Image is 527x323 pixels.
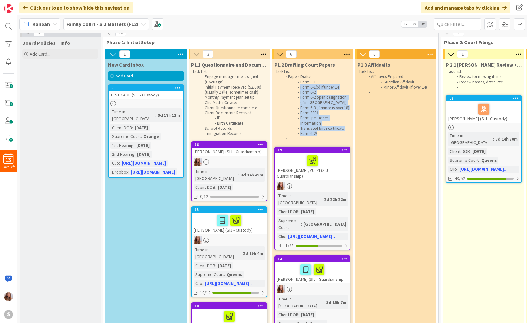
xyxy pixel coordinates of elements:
[455,175,465,182] span: 43/52
[199,126,266,131] li: School Records
[446,101,521,123] div: [PERSON_NAME] (SIJ - Custody)
[22,40,70,46] span: Board Policies + Info
[471,148,487,155] div: [DATE]
[446,96,521,123] div: 18[PERSON_NAME] (SIJ - Custody)
[191,62,267,68] span: P1.1 Questionnaire and Documents
[192,213,267,234] div: [PERSON_NAME] (SIJ - Custody)
[199,95,266,100] li: Monthly Payment plan set up.
[277,182,285,190] img: AR
[286,50,297,58] span: 6
[276,69,349,74] p: Task List:
[282,126,350,131] li: Translated birth certificate
[6,158,11,162] span: 13
[135,142,151,149] div: [DATE]
[282,131,350,136] li: Form 6-29
[4,292,13,301] img: AR
[299,208,316,215] div: [DATE]
[200,193,208,200] span: 0/12
[194,262,215,269] div: Client DOB
[282,80,350,85] li: Form 6-1
[275,256,350,262] div: 14
[448,157,479,164] div: Supreme Court
[365,74,433,79] li: Affidavits Prepared
[192,207,267,234] div: 15[PERSON_NAME] (SIJ - Custody)
[421,2,510,13] div: Add and manage tabs by clicking
[109,85,183,99] div: 9TEST CARD (SIJ - Custody)
[202,280,203,287] span: :
[282,105,350,110] li: Form 6-3 (if minor is over 18)
[199,110,266,115] li: Client Documents Received
[282,90,350,95] li: Form 6-2
[298,208,299,215] span: :
[199,105,266,110] li: Client Questionnaire complete
[136,151,152,158] div: [DATE]
[241,250,242,257] span: :
[275,256,350,283] div: 14[PERSON_NAME] (SIJ - Guardianship)
[277,217,301,231] div: Supreme Court
[4,4,13,13] img: Visit kanbanzone.com
[192,148,267,156] div: [PERSON_NAME] (SIJ - Guardianship)
[283,242,294,249] span: 11/23
[301,221,302,227] span: :
[111,86,183,90] div: 9
[194,236,202,244] img: AR
[199,131,266,136] li: Immigration Records
[479,157,480,164] span: :
[66,21,138,27] b: Family Court - SIJ Matters (FL2)
[192,207,267,213] div: 15
[194,158,202,166] img: AR
[108,84,184,178] a: 9TEST CARD (SIJ - Custody)Time in [GEOGRAPHIC_DATA]:9d 17h 12mClient DOB:[DATE]Supreme Court:Oran...
[322,196,323,203] span: :
[199,100,266,105] li: Clio Matter Created
[19,2,133,13] div: Click our logo to show/hide this navigation
[449,96,521,101] div: 18
[224,271,225,278] span: :
[199,121,266,126] li: Birth Certificate
[108,62,144,68] span: New Card Inbox
[116,73,136,79] span: Add Card...
[298,311,299,318] span: :
[494,135,519,142] div: 3d 14h 30m
[110,108,155,122] div: Time in [GEOGRAPHIC_DATA]
[447,69,521,74] p: Task List:
[156,112,182,119] div: 9d 17h 12m
[110,124,132,131] div: Client DOB
[470,148,471,155] span: :
[278,148,350,152] div: 19
[274,62,335,68] span: P1.2 Drafting Court Papers
[194,168,238,182] div: Time in [GEOGRAPHIC_DATA]
[119,50,130,58] span: 1
[195,208,267,212] div: 15
[30,51,50,57] span: Add Card...
[457,50,468,58] span: 1
[199,115,266,121] li: ID
[106,39,430,45] span: Phase 1: Initial Setup
[277,233,285,240] div: Clio
[277,208,298,215] div: Client DOB
[242,250,265,257] div: 3d 15h 4m
[282,85,350,90] li: Form 6-1(b) if under 14
[192,142,267,148] div: 16
[110,151,135,158] div: 2nd Hearing
[365,80,433,85] li: Guardian Affidavit
[155,112,156,119] span: :
[110,133,141,140] div: Supreme Court
[302,221,348,227] div: [GEOGRAPHIC_DATA]
[277,285,285,293] img: AR
[418,21,427,27] span: 3x
[448,166,457,173] div: Clio
[288,234,335,239] a: [URL][DOMAIN_NAME]..
[401,21,410,27] span: 1x
[195,142,267,147] div: 16
[359,69,432,74] p: Task List:
[191,206,267,297] a: 15[PERSON_NAME] (SIJ - Custody)ARTime in [GEOGRAPHIC_DATA]:3d 15h 4mClient DOB:[DATE]Supreme Cour...
[275,182,350,190] div: AR
[194,280,202,287] div: Clio
[195,304,267,308] div: 10
[299,311,316,318] div: [DATE]
[109,85,183,91] div: 9
[238,171,239,178] span: :
[277,192,322,206] div: Time in [GEOGRAPHIC_DATA]
[200,289,210,296] span: 10/12
[325,299,348,306] div: 3d 15h 7m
